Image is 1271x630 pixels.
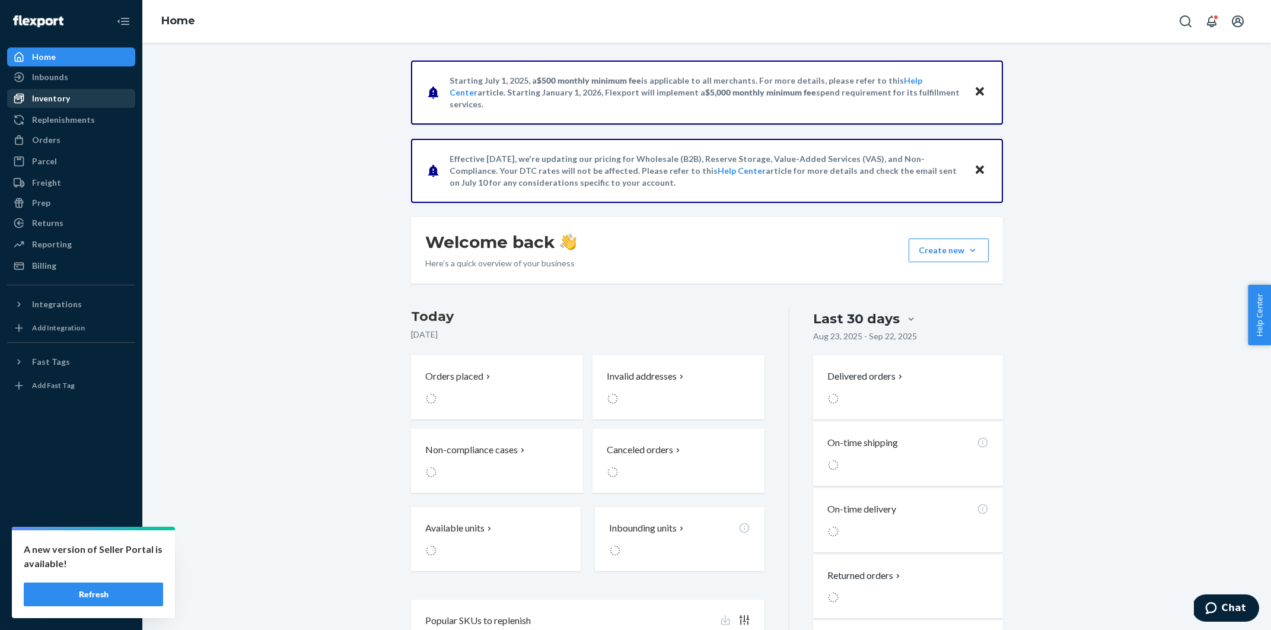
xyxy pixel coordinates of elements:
[7,193,135,212] a: Prep
[152,4,205,39] ol: breadcrumbs
[560,234,576,250] img: hand-wave emoji
[7,556,135,575] button: Talk to Support
[32,134,60,146] div: Orders
[827,436,898,450] p: On-time shipping
[7,536,135,555] a: Settings
[593,429,764,493] button: Canceled orders
[1200,9,1224,33] button: Open notifications
[411,329,765,341] p: [DATE]
[827,502,896,516] p: On-time delivery
[972,84,988,101] button: Close
[7,68,135,87] a: Inbounds
[32,51,56,63] div: Home
[1174,9,1197,33] button: Open Search Box
[813,330,917,342] p: Aug 23, 2025 - Sep 22, 2025
[7,352,135,371] button: Fast Tags
[537,75,641,85] span: $500 monthly minimum fee
[425,231,576,253] h1: Welcome back
[607,370,677,383] p: Invalid addresses
[7,173,135,192] a: Freight
[24,542,163,571] p: A new version of Seller Portal is available!
[7,295,135,314] button: Integrations
[32,298,82,310] div: Integrations
[7,89,135,108] a: Inventory
[7,110,135,129] a: Replenishments
[7,152,135,171] a: Parcel
[705,87,816,97] span: $5,000 monthly minimum fee
[593,355,764,419] button: Invalid addresses
[595,507,764,571] button: Inbounding units
[411,355,583,419] button: Orders placed
[411,429,583,493] button: Non-compliance cases
[1248,285,1271,345] button: Help Center
[827,569,903,583] button: Returned orders
[425,614,531,628] p: Popular SKUs to replenish
[425,257,576,269] p: Here’s a quick overview of your business
[909,238,989,262] button: Create new
[112,9,135,33] button: Close Navigation
[7,131,135,149] a: Orders
[13,15,63,27] img: Flexport logo
[813,310,900,328] div: Last 30 days
[609,521,677,535] p: Inbounding units
[827,370,905,383] button: Delivered orders
[972,162,988,179] button: Close
[7,597,135,616] button: Give Feedback
[7,376,135,395] a: Add Fast Tag
[450,75,963,110] p: Starting July 1, 2025, a is applicable to all merchants. For more details, please refer to this a...
[411,307,765,326] h3: Today
[32,177,61,189] div: Freight
[32,71,68,83] div: Inbounds
[24,583,163,606] button: Refresh
[425,443,518,457] p: Non-compliance cases
[411,507,581,571] button: Available units
[32,114,95,126] div: Replenishments
[1226,9,1250,33] button: Open account menu
[607,443,673,457] p: Canceled orders
[450,153,963,189] p: Effective [DATE], we're updating our pricing for Wholesale (B2B), Reserve Storage, Value-Added Se...
[1194,594,1259,624] iframe: Opens a widget where you can chat to one of our agents
[7,235,135,254] a: Reporting
[32,323,85,333] div: Add Integration
[425,370,483,383] p: Orders placed
[32,155,57,167] div: Parcel
[7,256,135,275] a: Billing
[32,238,72,250] div: Reporting
[718,166,766,176] a: Help Center
[32,93,70,104] div: Inventory
[161,14,195,27] a: Home
[32,197,50,209] div: Prep
[32,380,75,390] div: Add Fast Tag
[7,214,135,233] a: Returns
[32,356,70,368] div: Fast Tags
[425,521,485,535] p: Available units
[7,577,135,596] a: Help Center
[7,319,135,338] a: Add Integration
[7,47,135,66] a: Home
[32,260,56,272] div: Billing
[32,217,63,229] div: Returns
